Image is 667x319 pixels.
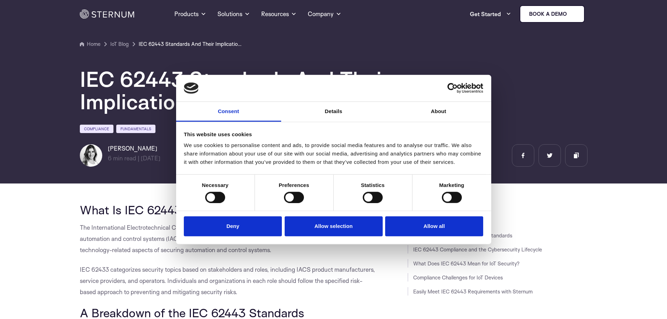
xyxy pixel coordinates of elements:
a: IoT Blog [110,40,129,48]
div: This website uses cookies [184,130,483,139]
a: Resources [261,1,297,27]
strong: Necessary [202,182,229,188]
img: sternum iot [570,11,575,17]
a: What Does IEC 62443 Mean for IoT Security? [413,260,520,267]
a: Fundamentals [116,125,155,133]
a: Products [174,1,206,27]
a: Consent [176,102,281,122]
h1: IEC 62443 Standards And Their Implications For IoT Security [80,68,500,113]
button: Allow all [385,216,483,236]
span: 6 [108,154,112,162]
p: IEC 62433 categorizes security topics based on stakeholders and roles, including IACS product man... [80,264,376,298]
a: IEC 62443 Compliance and the Cybersecurity Lifecycle [413,246,542,253]
p: The International Electrotechnical Commission (IEC) 62443 is a set of cybersecurity standards for... [80,222,376,256]
strong: Preferences [279,182,309,188]
strong: Marketing [439,182,464,188]
a: Compliance [80,125,113,133]
a: About [386,102,491,122]
a: Details [281,102,386,122]
button: Allow selection [285,216,383,236]
h3: JUMP TO SECTION [408,203,588,209]
span: min read | [108,154,139,162]
img: Shlomit Cymbalista [80,144,102,167]
a: Usercentrics Cookiebot - opens in a new window [422,83,483,93]
a: Company [308,1,341,27]
span: [DATE] [141,154,160,162]
a: Book a demo [520,5,585,23]
a: Solutions [217,1,250,27]
div: We use cookies to personalise content and ads, to provide social media features and to analyse ou... [184,141,483,166]
h6: [PERSON_NAME] [108,144,160,153]
img: logo [184,83,199,94]
strong: Statistics [361,182,385,188]
a: Get Started [470,7,511,21]
a: Home [80,40,100,48]
a: Easily Meet IEC 62443 Requirements with Sternum [413,288,533,295]
a: Compliance Challenges for IoT Devices [413,274,503,281]
button: Deny [184,216,282,236]
a: IEC 62443 Standards And Their Implications For IoT Security [139,40,244,48]
h2: What Is IEC 62443 [80,203,376,216]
